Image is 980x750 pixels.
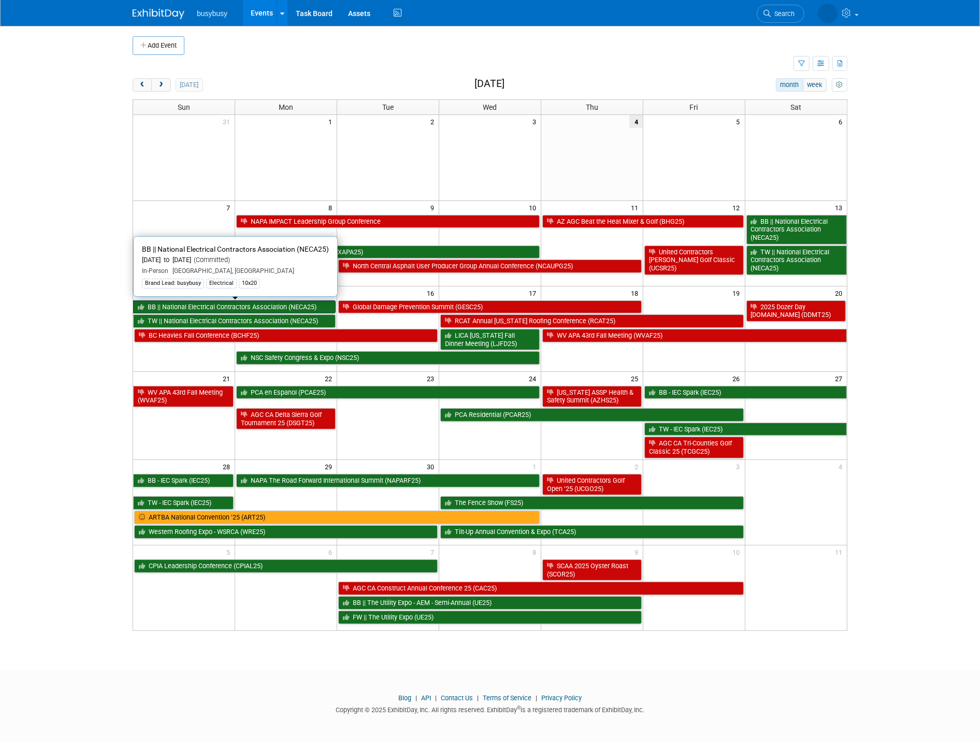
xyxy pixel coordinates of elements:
[421,694,431,702] a: API
[586,103,598,111] span: Thu
[239,279,260,288] div: 10x20
[531,460,541,473] span: 1
[338,611,642,624] a: FW || The Utility Expo (UE25)
[746,246,847,275] a: TW || National Electrical Contractors Association (NECA25)
[142,267,168,275] span: In-Person
[134,559,438,573] a: CPIA Leadership Conference (CPIAL25)
[429,115,439,128] span: 2
[133,386,234,407] a: WV APA 43rd Fall Meeting (WVAF25)
[222,460,235,473] span: 28
[133,314,336,328] a: TW || National Electrical Contractors Association (NECA25)
[236,351,540,365] a: NSC Safety Congress & Expo (NSC25)
[134,329,438,342] a: BC Heavies Fall Conference (BCHF25)
[433,694,439,702] span: |
[441,694,473,702] a: Contact Us
[542,329,847,342] a: WV APA 43rd Fall Meeting (WVAF25)
[133,78,152,92] button: prev
[168,267,294,275] span: [GEOGRAPHIC_DATA], [GEOGRAPHIC_DATA]
[818,4,838,23] img: Braden Gillespie
[151,78,170,92] button: next
[206,279,237,288] div: Electrical
[327,201,337,214] span: 8
[533,694,540,702] span: |
[440,496,744,510] a: The Fence Show (FS25)
[225,545,235,558] span: 5
[338,300,642,314] a: Global Damage Prevention Summit (GESC25)
[790,103,801,111] span: Sat
[803,78,827,92] button: week
[630,372,643,385] span: 25
[338,259,642,273] a: North Central Asphalt User Producer Group Annual Conference (NCAUPG25)
[832,78,847,92] button: myCustomButton
[629,115,643,128] span: 4
[142,245,329,253] span: BB || National Electrical Contractors Association (NECA25)
[736,460,745,473] span: 3
[426,286,439,299] span: 16
[440,329,540,350] a: LICA [US_STATE] Fall Dinner Meeting (LJFD25)
[644,246,744,275] a: United Contractors [PERSON_NAME] Golf Classic (UCSR25)
[542,215,744,228] a: AZ AGC Beat the Heat Mixer & Golf (BHG25)
[528,286,541,299] span: 17
[279,103,293,111] span: Mon
[324,460,337,473] span: 29
[440,525,744,539] a: Tilt-Up Annual Convention & Expo (TCA25)
[236,215,540,228] a: NAPA IMPACT Leadership Group Conference
[542,386,642,407] a: [US_STATE] ASSP Health & Safety Summit (AZHS25)
[191,256,230,264] span: (Committed)
[338,582,743,595] a: AGC CA Construct Annual Conference 25 (CAC25)
[732,545,745,558] span: 10
[542,559,642,581] a: SCAA 2025 Oyster Roast (SCOR25)
[222,372,235,385] span: 21
[134,511,540,524] a: ARTBA National Convention ’25 (ART25)
[746,215,847,244] a: BB || National Electrical Contractors Association (NECA25)
[142,256,329,265] div: [DATE] to [DATE]
[836,82,843,89] i: Personalize Calendar
[440,408,744,422] a: PCA Residential (PCAR25)
[483,103,497,111] span: Wed
[746,300,846,322] a: 2025 Dozer Day [DOMAIN_NAME] (DDMT25)
[426,372,439,385] span: 23
[528,201,541,214] span: 10
[517,705,521,711] sup: ®
[133,496,234,510] a: TW - IEC Spark (IEC25)
[236,386,540,399] a: PCA en Espanol (PCAE25)
[644,423,847,436] a: TW - IEC Spark (IEC25)
[690,103,698,111] span: Fri
[178,103,190,111] span: Sun
[736,115,745,128] span: 5
[426,460,439,473] span: 30
[644,386,847,399] a: BB - IEC Spark (IEC25)
[327,115,337,128] span: 1
[133,9,184,19] img: ExhibitDay
[398,694,411,702] a: Blog
[197,9,227,18] span: busybusy
[133,300,336,314] a: BB || National Electrical Contractors Association (NECA25)
[429,201,439,214] span: 9
[771,10,795,18] span: Search
[542,474,642,495] a: United Contractors Golf Open ’25 (UCGO25)
[531,115,541,128] span: 3
[834,286,847,299] span: 20
[236,246,540,259] a: TX Asphalt Annual Meeting (TXAPA25)
[838,460,847,473] span: 4
[630,286,643,299] span: 18
[176,78,203,92] button: [DATE]
[644,437,744,458] a: AGC CA Tri-Counties Golf Classic 25 (TCGC25)
[528,372,541,385] span: 24
[633,545,643,558] span: 9
[838,115,847,128] span: 6
[134,525,438,539] a: Western Roofing Expo - WSRCA (WRE25)
[757,5,804,23] a: Search
[236,408,336,429] a: AGC CA Delta Sierra Golf Tournament 25 (DSGT25)
[133,36,184,55] button: Add Event
[483,694,531,702] a: Terms of Service
[133,474,234,487] a: BB - IEC Spark (IEC25)
[834,372,847,385] span: 27
[630,201,643,214] span: 11
[142,279,204,288] div: Brand Lead: busybusy
[440,314,744,328] a: RCAT Annual [US_STATE] Roofing Conference (RCAT25)
[429,545,439,558] span: 7
[474,694,481,702] span: |
[732,372,745,385] span: 26
[541,694,582,702] a: Privacy Policy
